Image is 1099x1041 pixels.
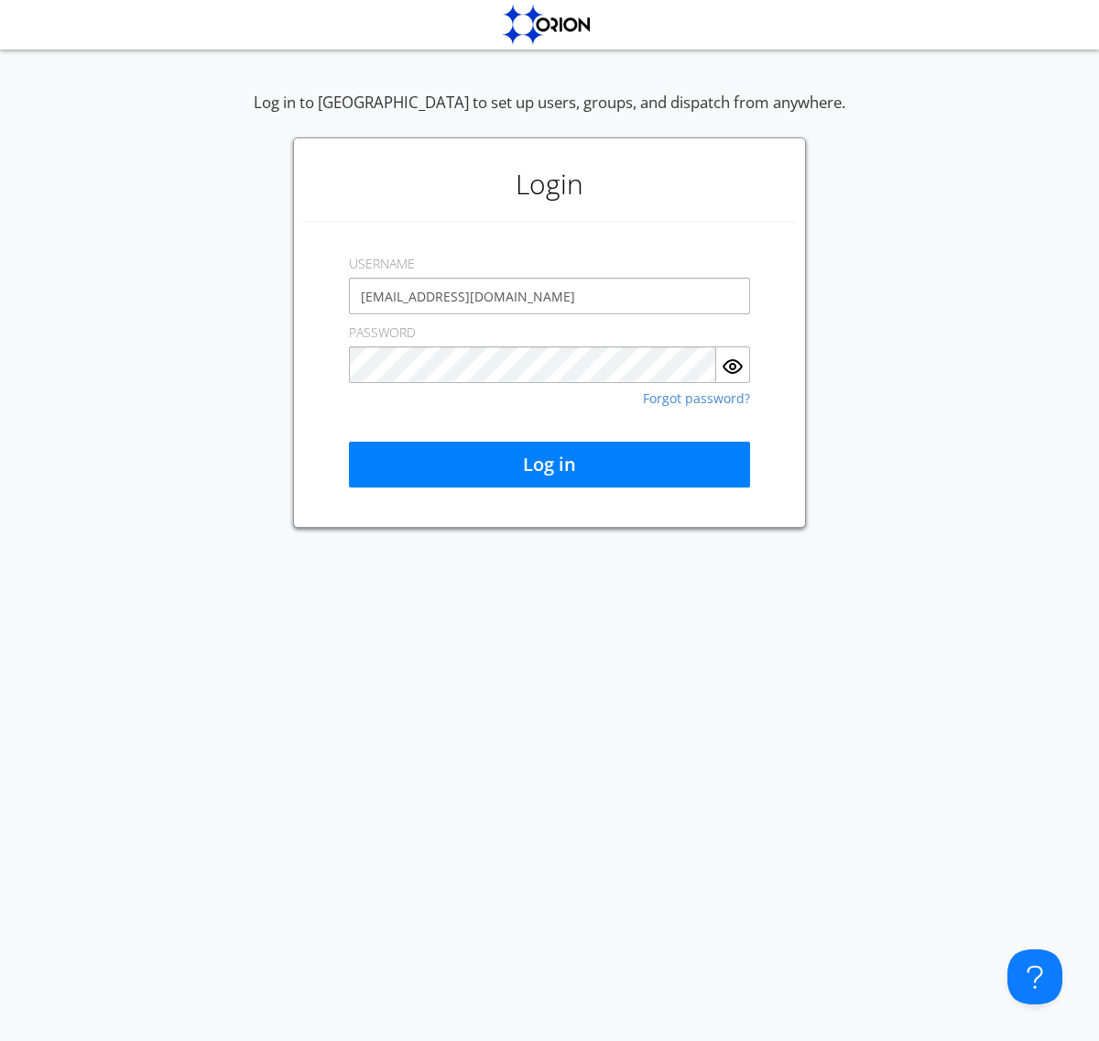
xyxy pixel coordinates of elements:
[643,392,750,405] a: Forgot password?
[349,255,415,273] label: USERNAME
[349,442,750,488] button: Log in
[716,346,750,383] button: Show Password
[254,92,845,137] div: Log in to [GEOGRAPHIC_DATA] to set up users, groups, and dispatch from anywhere.
[303,148,796,221] h1: Login
[349,346,716,383] input: Password
[349,323,416,342] label: PASSWORD
[1007,949,1062,1004] iframe: Toggle Customer Support
[722,356,744,378] img: eye.svg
